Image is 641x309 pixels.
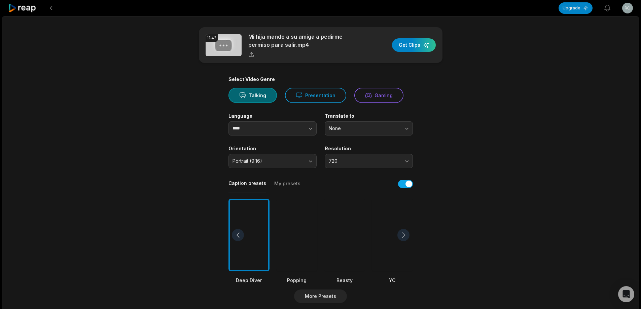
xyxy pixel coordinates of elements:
label: Translate to [325,113,413,119]
button: Gaming [354,88,403,103]
div: Deep Diver [228,277,270,284]
div: 11:42 [206,34,218,42]
p: Mi hija mando a su amiga a pedirme permiso para salir.mp4 [248,33,364,49]
div: YC [372,277,413,284]
div: Popping [276,277,317,284]
button: Presentation [285,88,346,103]
button: Caption presets [228,180,266,193]
span: Portrait (9:16) [233,158,303,164]
button: More Presets [294,289,347,303]
button: Portrait (9:16) [228,154,317,168]
span: 720 [329,158,399,164]
button: Talking [228,88,277,103]
label: Language [228,113,317,119]
button: Upgrade [559,2,593,14]
div: Open Intercom Messenger [618,286,634,302]
button: My presets [274,180,300,193]
div: Select Video Genre [228,76,413,82]
div: Beasty [324,277,365,284]
label: Orientation [228,146,317,152]
button: 720 [325,154,413,168]
label: Resolution [325,146,413,152]
span: None [329,125,399,131]
button: Get Clips [392,38,436,52]
button: None [325,121,413,136]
